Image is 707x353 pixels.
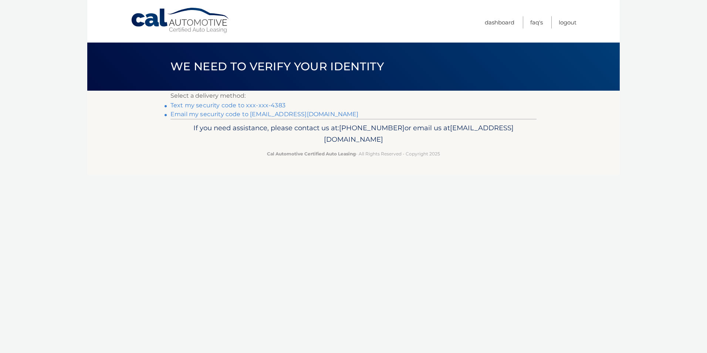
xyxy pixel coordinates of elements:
[530,16,543,28] a: FAQ's
[170,102,285,109] a: Text my security code to xxx-xxx-4383
[485,16,514,28] a: Dashboard
[175,122,532,146] p: If you need assistance, please contact us at: or email us at
[559,16,576,28] a: Logout
[131,7,230,34] a: Cal Automotive
[339,124,405,132] span: [PHONE_NUMBER]
[267,151,356,157] strong: Cal Automotive Certified Auto Leasing
[170,60,384,73] span: We need to verify your identity
[170,91,537,101] p: Select a delivery method:
[170,111,359,118] a: Email my security code to [EMAIL_ADDRESS][DOMAIN_NAME]
[175,150,532,158] p: - All Rights Reserved - Copyright 2025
